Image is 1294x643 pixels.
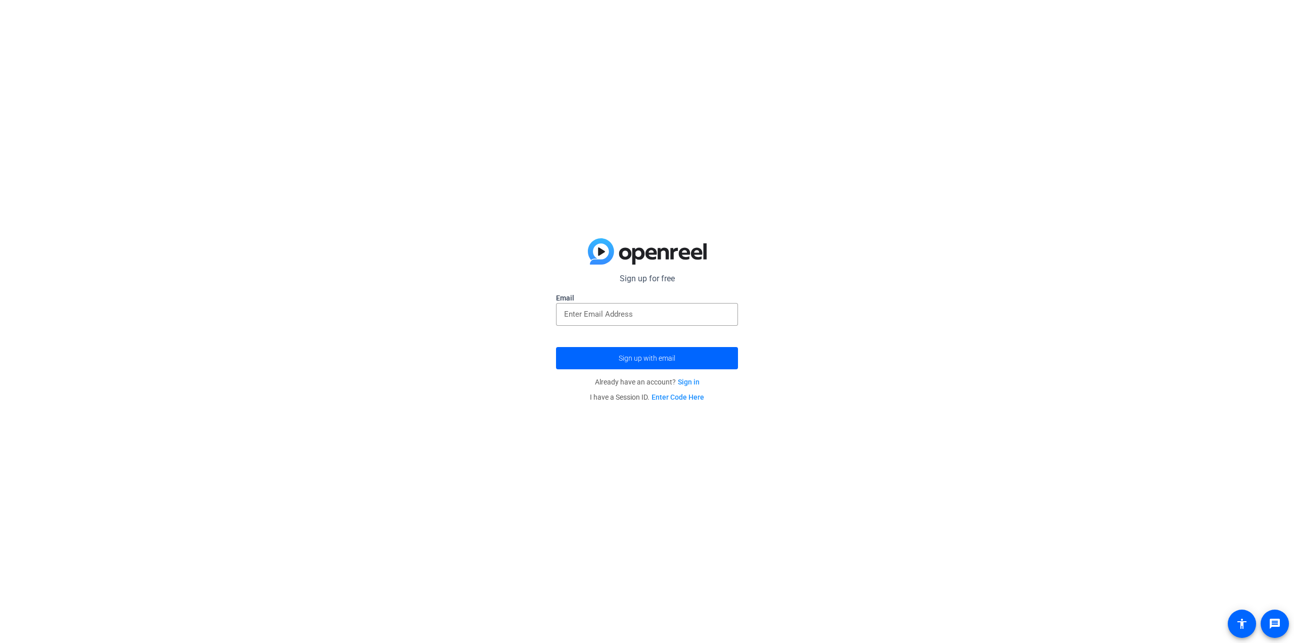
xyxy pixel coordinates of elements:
img: blue-gradient.svg [588,238,707,265]
a: Sign in [678,378,700,386]
a: Enter Code Here [652,393,704,401]
mat-icon: accessibility [1236,618,1248,630]
input: Enter Email Address [564,308,730,320]
span: I have a Session ID. [590,393,704,401]
button: Sign up with email [556,347,738,369]
span: Already have an account? [595,378,700,386]
label: Email [556,293,738,303]
mat-icon: message [1269,618,1281,630]
p: Sign up for free [556,273,738,285]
